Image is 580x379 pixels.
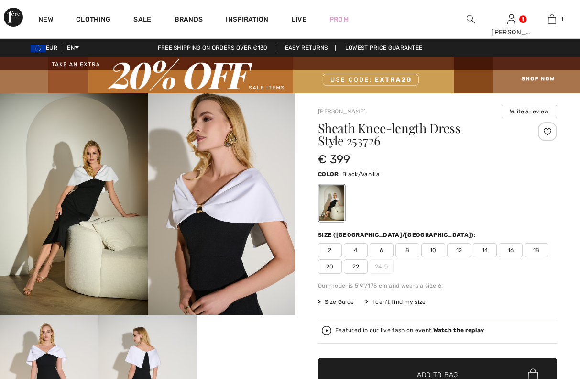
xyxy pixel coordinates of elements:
img: Sheath Knee-Length Dress Style 253726. 2 [148,93,295,315]
div: [PERSON_NAME] [492,27,531,37]
span: Color: [318,171,340,178]
div: Featured in our live fashion event. [335,327,484,334]
span: Size Guide [318,298,354,306]
span: 16 [499,243,523,257]
strong: Watch the replay [433,327,484,334]
span: 20 [318,259,342,274]
a: [PERSON_NAME] [318,108,366,115]
a: Prom [329,14,349,24]
span: 12 [447,243,471,257]
span: 22 [344,259,368,274]
a: Live [292,14,306,24]
div: Size ([GEOGRAPHIC_DATA]/[GEOGRAPHIC_DATA]): [318,231,478,239]
img: ring-m.svg [383,264,388,269]
div: Our model is 5'9"/175 cm and wears a size 6. [318,281,557,290]
span: € 399 [318,153,350,166]
img: Watch the replay [322,326,331,335]
span: 14 [473,243,497,257]
span: 4 [344,243,368,257]
div: Black/Vanilla [319,185,344,221]
span: EN [67,45,79,51]
span: EUR [31,45,61,51]
h1: Sheath Knee-length Dress Style 253726 [318,122,517,147]
a: Sign In [507,14,515,23]
img: My Bag [548,13,556,25]
span: Black/Vanilla [342,171,380,178]
div: I can't find my size [365,298,426,306]
a: Sale [133,15,151,25]
a: Lowest Price Guarantee [338,45,430,51]
span: 8 [395,243,419,257]
span: 6 [370,243,394,257]
a: 1 [532,13,572,25]
a: New [38,15,53,25]
img: 1ère Avenue [4,8,23,27]
a: Easy Returns [277,45,336,51]
video: Your browser does not support the video tag. [197,315,295,364]
span: Inspiration [226,15,268,25]
a: Clothing [76,15,110,25]
a: Free shipping on orders over €130 [150,45,275,51]
button: Write a review [502,105,557,118]
span: 2 [318,243,342,257]
span: 1 [561,15,563,23]
img: Euro [31,45,46,52]
span: 18 [525,243,548,257]
span: 10 [421,243,445,257]
img: search the website [467,13,475,25]
img: My Info [507,13,515,25]
a: Brands [175,15,203,25]
span: 24 [370,259,394,274]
